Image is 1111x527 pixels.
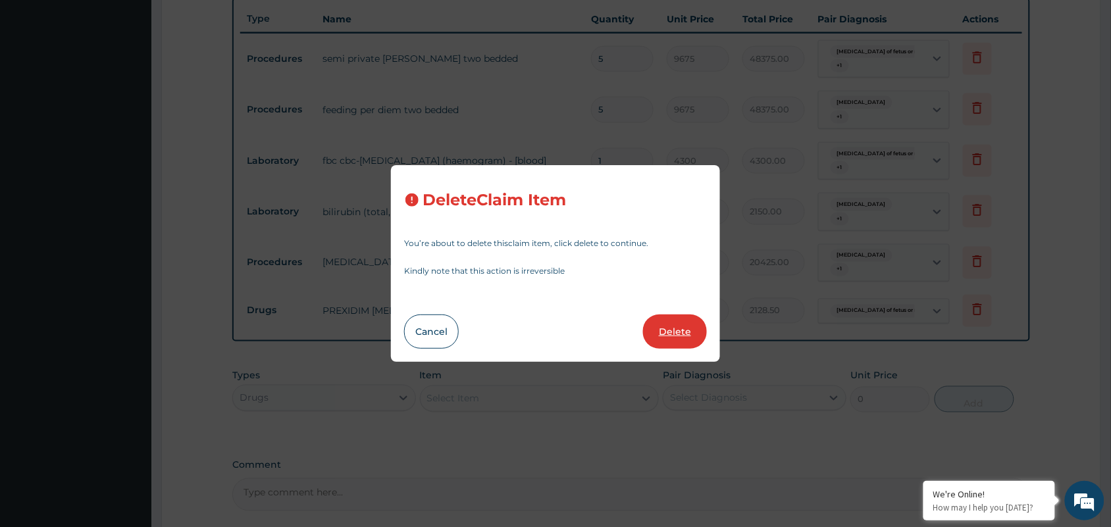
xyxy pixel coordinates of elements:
[404,239,707,247] p: You’re about to delete this claim item , click delete to continue.
[7,359,251,405] textarea: Type your message and hit 'Enter'
[643,314,707,349] button: Delete
[404,314,459,349] button: Cancel
[404,267,707,275] p: Kindly note that this action is irreversible
[423,191,566,209] h3: Delete Claim Item
[933,502,1045,513] p: How may I help you today?
[76,166,182,299] span: We're online!
[24,66,53,99] img: d_794563401_company_1708531726252_794563401
[216,7,247,38] div: Minimize live chat window
[933,488,1045,500] div: We're Online!
[68,74,221,91] div: Chat with us now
